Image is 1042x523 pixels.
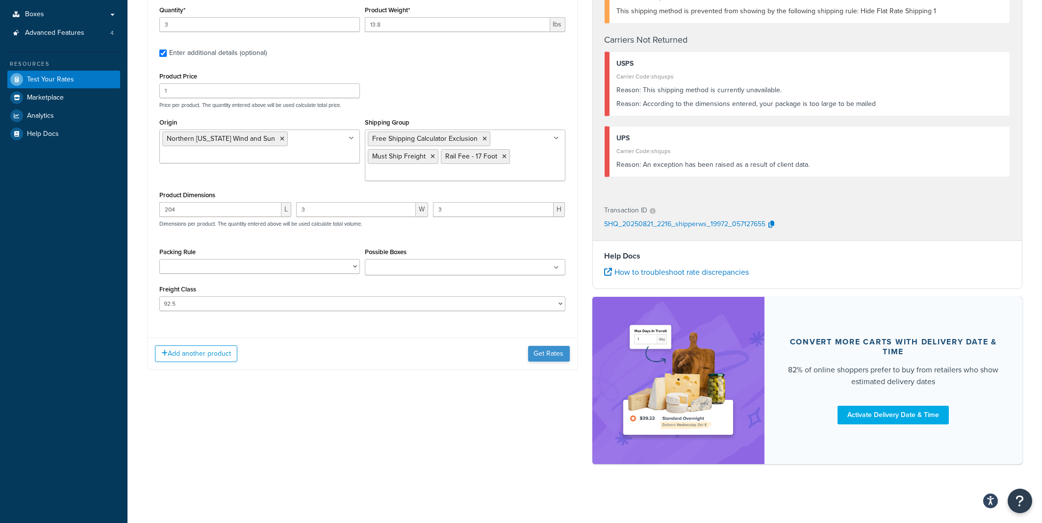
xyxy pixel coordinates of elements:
a: Marketplace [7,89,120,106]
div: An exception has been raised as a result of client data. [617,158,1003,172]
a: Help Docs [7,125,120,143]
span: Must Ship Freight [372,151,426,161]
p: SHQ_20250821_2216_shipperws_19972_057127655 [605,217,766,232]
h4: Help Docs [605,250,1011,262]
span: Reason: [617,85,641,95]
label: Quantity* [159,6,185,14]
span: H [554,202,565,217]
li: Advanced Features [7,24,120,42]
span: W [416,202,428,217]
a: Advanced Features4 [7,24,120,42]
div: This shipping method is currently unavailable. [617,83,1003,97]
span: lbs [550,17,565,32]
input: 0.0 [159,17,360,32]
label: Freight Class [159,286,196,293]
span: Analytics [27,112,54,120]
span: This shipping method is prevented from showing by the following shipping rule: Hide Flat Rate Shi... [617,6,937,16]
div: Carrier Code: shqups [617,144,1003,158]
div: Enter additional details (optional) [169,46,267,60]
label: Product Dimensions [159,191,215,199]
p: Transaction ID [605,204,648,217]
button: Open Resource Center [1008,489,1032,513]
span: Rail Fee - 17 Foot [445,151,497,161]
p: Dimensions per product. The quantity entered above will be used calculate total volume. [157,220,362,227]
span: Free Shipping Calculator Exclusion [372,133,478,144]
span: Reason: [617,99,641,109]
div: According to the dimensions entered, your package is too large to be mailed [617,97,1003,111]
label: Shipping Group [365,119,409,126]
input: Enter additional details (optional) [159,50,167,57]
h4: Carriers Not Returned [605,33,1011,47]
a: Analytics [7,107,120,125]
button: Get Rates [528,346,570,362]
span: Test Your Rates [27,76,74,84]
span: Boxes [25,10,44,19]
span: Reason: [617,159,641,170]
div: Carrier Code: shqusps [617,70,1003,83]
button: Add another product [155,345,237,362]
div: Resources [7,60,120,68]
div: UPS [617,131,1003,145]
a: Test Your Rates [7,71,120,88]
label: Origin [159,119,177,126]
span: Northern [US_STATE] Wind and Sun [167,133,275,144]
label: Packing Rule [159,248,196,256]
span: Marketplace [27,94,64,102]
img: feature-image-ddt-36eae7f7280da8017bfb280eaccd9c446f90b1fe08728e4019434db127062ab4.png [617,312,739,449]
input: 0.00 [365,17,550,32]
label: Possible Boxes [365,248,407,256]
span: 4 [110,29,114,37]
div: Convert more carts with delivery date & time [788,337,999,357]
label: Product Price [159,73,197,80]
a: Boxes [7,5,120,24]
span: L [281,202,291,217]
div: 82% of online shoppers prefer to buy from retailers who show estimated delivery dates [788,364,999,388]
a: Activate Delivery Date & Time [838,406,949,424]
label: Product Weight* [365,6,410,14]
span: Advanced Features [25,29,84,37]
div: USPS [617,57,1003,71]
p: Price per product. The quantity entered above will be used calculate total price. [157,102,568,108]
span: Help Docs [27,130,59,138]
a: How to troubleshoot rate discrepancies [605,266,749,278]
